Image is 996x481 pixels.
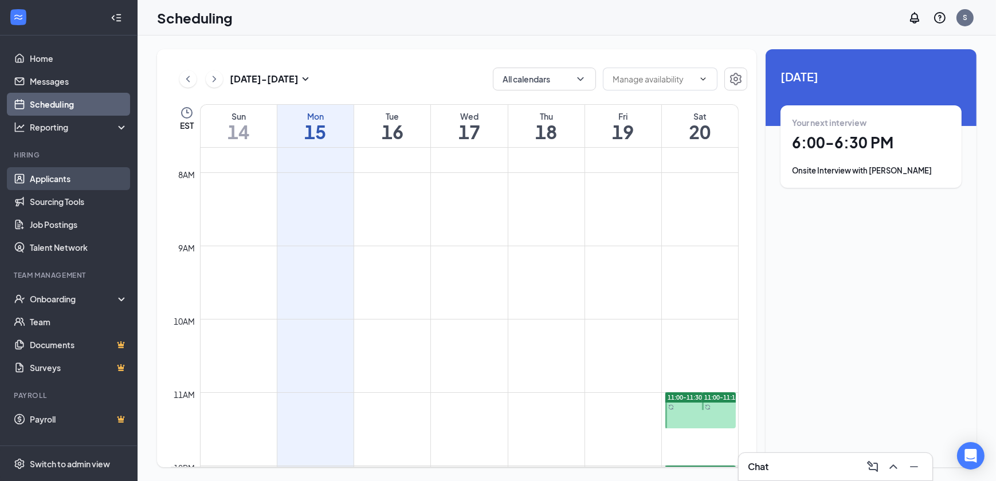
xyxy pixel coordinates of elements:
span: 11:00-11:15 AM [704,393,749,401]
svg: Clock [180,106,194,120]
svg: ChevronUp [887,460,900,474]
button: Minimize [905,458,923,476]
span: 11:00-11:30 AM [668,393,712,401]
h3: [DATE] - [DATE] [230,73,299,85]
h1: 16 [354,122,430,141]
a: Talent Network [30,236,128,259]
svg: Analysis [14,121,25,133]
svg: SmallChevronDown [299,72,312,86]
h1: 14 [201,122,277,141]
svg: ChevronDown [575,73,586,85]
h1: 15 [277,122,354,141]
button: ChevronRight [206,70,223,88]
a: DocumentsCrown [30,333,128,356]
h1: 19 [585,122,661,141]
a: September 18, 2025 [508,105,585,147]
a: September 14, 2025 [201,105,277,147]
svg: Sync [668,404,674,410]
div: Team Management [14,270,126,280]
button: ChevronUp [884,458,903,476]
div: Switch to admin view [30,458,110,470]
div: 11am [172,388,198,401]
a: PayrollCrown [30,408,128,431]
h1: Scheduling [157,8,233,27]
svg: ChevronRight [209,72,220,86]
a: September 19, 2025 [585,105,661,147]
div: Onboarding [30,293,118,305]
div: Onsite Interview with [PERSON_NAME] [792,165,950,176]
button: Settings [724,68,747,90]
a: September 20, 2025 [662,105,738,147]
div: 8am [177,168,198,181]
span: [DATE] [781,68,962,85]
a: September 16, 2025 [354,105,430,147]
h1: 6:00 - 6:30 PM [792,133,950,152]
div: Payroll [14,391,126,400]
div: Fri [585,111,661,122]
a: SurveysCrown [30,356,128,379]
div: Open Intercom Messenger [957,442,985,470]
div: Sat [662,111,738,122]
div: Your next interview [792,117,950,128]
div: 10am [172,315,198,328]
button: ChevronLeft [179,70,197,88]
a: September 17, 2025 [431,105,507,147]
a: Job Postings [30,213,128,236]
svg: ChevronLeft [182,72,194,86]
div: Hiring [14,150,126,160]
svg: Settings [14,458,25,470]
svg: Settings [729,72,743,86]
svg: Sync [705,404,711,410]
div: Sun [201,111,277,122]
svg: ChevronDown [699,74,708,84]
a: September 15, 2025 [277,105,354,147]
a: Sourcing Tools [30,190,128,213]
svg: UserCheck [14,293,25,305]
div: Thu [508,111,585,122]
svg: ComposeMessage [866,460,880,474]
svg: WorkstreamLogo [13,11,24,23]
a: Team [30,310,128,333]
svg: QuestionInfo [933,11,947,25]
svg: Collapse [111,12,122,23]
a: Applicants [30,167,128,190]
div: Wed [431,111,507,122]
span: EST [180,120,194,131]
div: Tue [354,111,430,122]
h1: 17 [431,122,507,141]
svg: Minimize [907,460,921,474]
input: Manage availability [613,73,694,85]
div: Reporting [30,121,128,133]
h1: 18 [508,122,585,141]
div: Mon [277,111,354,122]
button: All calendarsChevronDown [493,68,596,90]
div: 12pm [172,462,198,474]
h3: Chat [748,460,768,473]
a: Home [30,47,128,70]
a: Messages [30,70,128,93]
div: 9am [177,242,198,254]
button: ComposeMessage [864,458,882,476]
a: Scheduling [30,93,128,116]
svg: Notifications [908,11,922,25]
div: S [963,13,967,22]
h1: 20 [662,122,738,141]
